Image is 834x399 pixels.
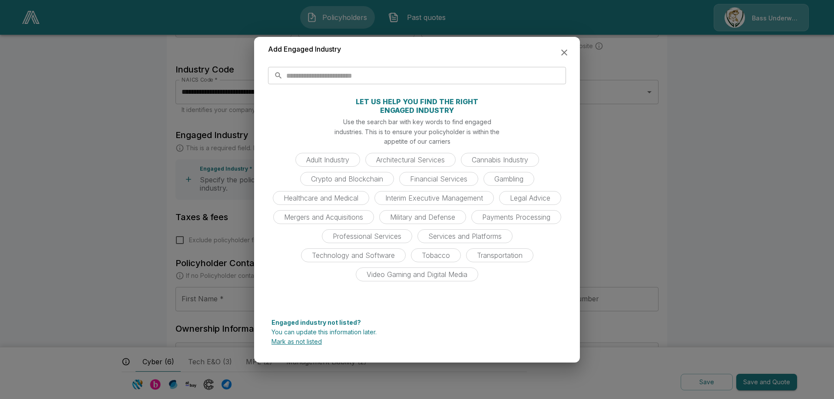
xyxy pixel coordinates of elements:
span: Military and Defense [385,213,460,221]
div: Legal Advice [499,191,561,205]
div: Interim Executive Management [374,191,494,205]
span: Services and Platforms [423,232,507,241]
h6: Add Engaged Industry [268,44,341,55]
div: Professional Services [322,229,412,243]
span: Legal Advice [505,194,556,202]
p: You can update this information later. [271,329,563,335]
span: Cannabis Industry [467,155,533,164]
div: Military and Defense [379,210,466,224]
span: Financial Services [405,175,473,183]
span: Transportation [472,251,528,260]
span: Video Gaming and Digital Media [361,270,473,279]
span: Professional Services [328,232,407,241]
span: Tobacco [417,251,455,260]
div: Tobacco [411,248,461,262]
p: industries. This is to ensure your policyholder is within the [334,127,500,136]
div: Gambling [483,172,534,186]
div: Payments Processing [471,210,561,224]
div: Healthcare and Medical [273,191,369,205]
div: Services and Platforms [417,229,513,243]
span: Technology and Software [307,251,400,260]
div: Adult Industry [295,153,360,167]
span: Adult Industry [301,155,354,164]
p: Mark as not listed [271,339,563,345]
div: Cannabis Industry [461,153,539,167]
span: Healthcare and Medical [278,194,364,202]
span: Payments Processing [477,213,556,221]
p: appetite of our carriers [384,137,450,146]
span: Architectural Services [371,155,450,164]
p: Engaged industry not listed? [271,320,563,326]
div: Mergers and Acquisitions [273,210,374,224]
div: Financial Services [399,172,478,186]
div: Technology and Software [301,248,406,262]
span: Mergers and Acquisitions [279,213,368,221]
span: Interim Executive Management [380,194,488,202]
div: Crypto and Blockchain [300,172,394,186]
div: Transportation [466,248,533,262]
div: Video Gaming and Digital Media [356,267,478,281]
div: Architectural Services [365,153,456,167]
p: Use the search bar with key words to find engaged [343,117,491,126]
span: Crypto and Blockchain [306,175,388,183]
span: Gambling [489,175,529,183]
p: LET US HELP YOU FIND THE RIGHT [356,98,478,105]
p: ENGAGED INDUSTRY [380,107,454,114]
